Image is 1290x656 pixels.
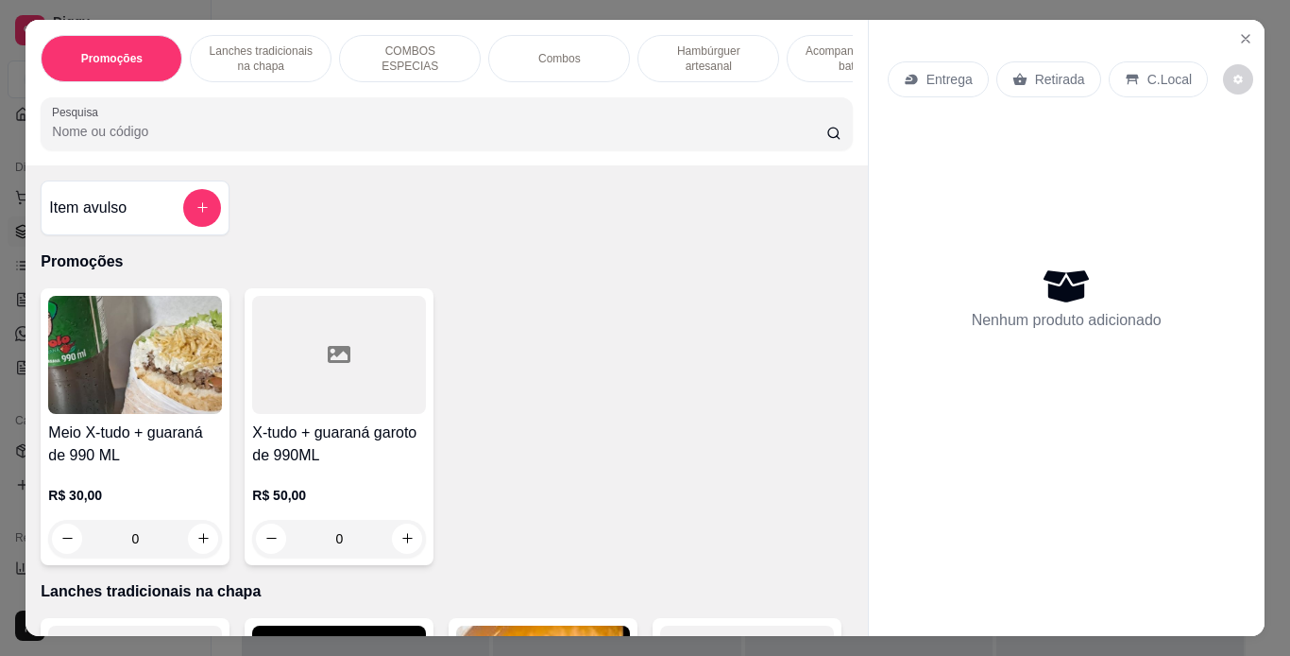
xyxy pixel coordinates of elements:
p: Entrega [926,70,973,89]
button: decrease-product-quantity [52,524,82,554]
h4: Item avulso [49,197,127,219]
p: Nenhum produto adicionado [972,309,1162,332]
img: product-image [48,296,222,414]
p: Lanches tradicionais na chapa [206,43,315,74]
p: COMBOS ESPECIAS [355,43,465,74]
button: decrease-product-quantity [256,524,286,554]
p: R$ 30,00 [48,486,222,505]
h4: X-tudo + guaraná garoto de 990ML [252,422,426,467]
button: increase-product-quantity [188,524,218,554]
p: Lanches tradicionais na chapa [41,580,852,603]
button: add-separate-item [183,189,221,227]
h4: Meio X-tudo + guaraná de 990 ML [48,422,222,467]
p: Hambúrguer artesanal [653,43,763,74]
button: Close [1231,24,1261,54]
p: Retirada [1035,70,1085,89]
input: Pesquisa [52,122,826,141]
p: Combos [538,51,581,66]
p: Acompanhamentos ( batata ) [803,43,912,74]
button: decrease-product-quantity [1223,64,1253,95]
p: R$ 50,00 [252,486,426,505]
p: Promoções [41,250,852,273]
p: C.Local [1147,70,1192,89]
button: increase-product-quantity [392,524,422,554]
label: Pesquisa [52,104,105,120]
p: Promoções [81,51,143,66]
